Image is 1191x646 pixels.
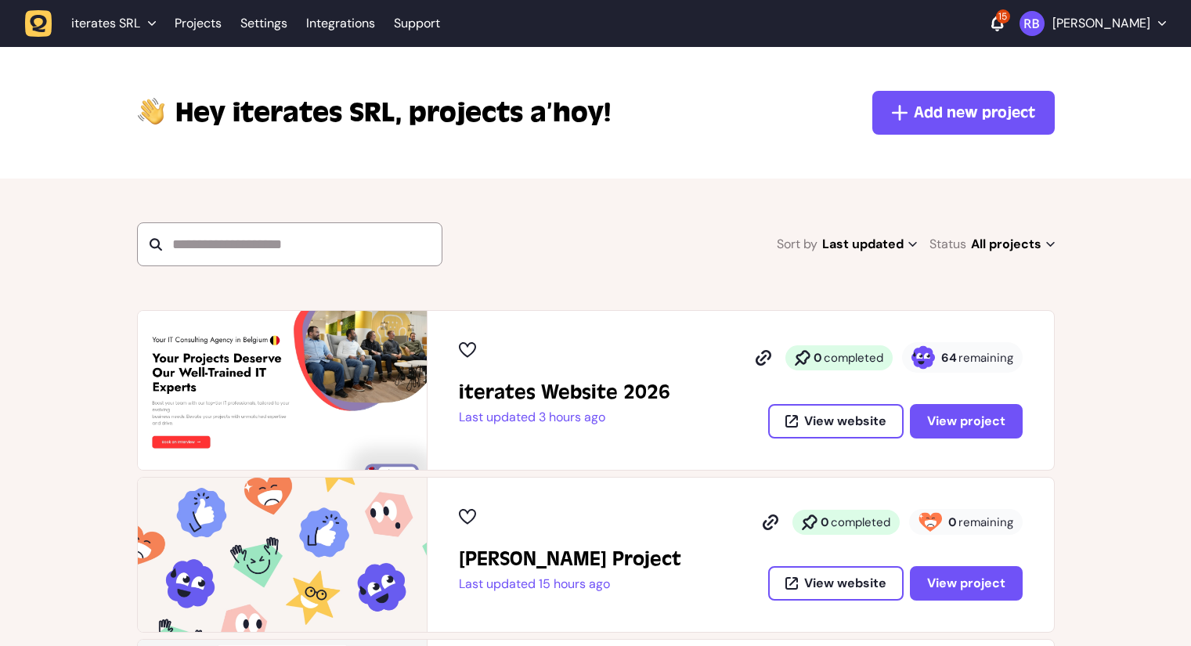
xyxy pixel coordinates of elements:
button: iterates SRL [25,9,165,38]
p: Last updated 15 hours ago [459,576,681,592]
span: iterates SRL [175,94,402,132]
span: Sort by [777,233,817,255]
h2: iterates Website 2026 [459,380,670,405]
img: hi-hand [137,94,166,126]
span: completed [831,514,890,530]
p: projects a’hoy! [175,94,611,132]
button: View website [768,566,904,601]
strong: 0 [821,514,829,530]
a: Settings [240,9,287,38]
span: Last updated [822,233,917,255]
h2: John's Project [459,547,681,572]
strong: 0 [814,350,822,366]
button: View project [910,566,1023,601]
span: All projects [971,233,1055,255]
button: View project [910,404,1023,438]
span: View website [804,415,886,428]
p: [PERSON_NAME] [1052,16,1150,31]
span: remaining [958,350,1013,366]
span: Add new project [914,102,1035,124]
button: [PERSON_NAME] [1020,11,1166,36]
a: Integrations [306,9,375,38]
a: Support [394,16,440,31]
button: View website [768,404,904,438]
img: John's Project [138,478,427,632]
div: 15 [996,9,1010,23]
button: Add new project [872,91,1055,135]
img: Rodolphe Balay [1020,11,1045,36]
img: iterates Website 2026 [138,311,427,470]
span: Status [929,233,966,255]
strong: 64 [941,350,957,366]
span: View project [927,577,1005,590]
span: iterates SRL [71,16,140,31]
span: remaining [958,514,1013,530]
p: Last updated 3 hours ago [459,410,670,425]
a: Projects [175,9,222,38]
span: View website [804,577,886,590]
span: View project [927,415,1005,428]
span: completed [824,350,883,366]
strong: 0 [948,514,957,530]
